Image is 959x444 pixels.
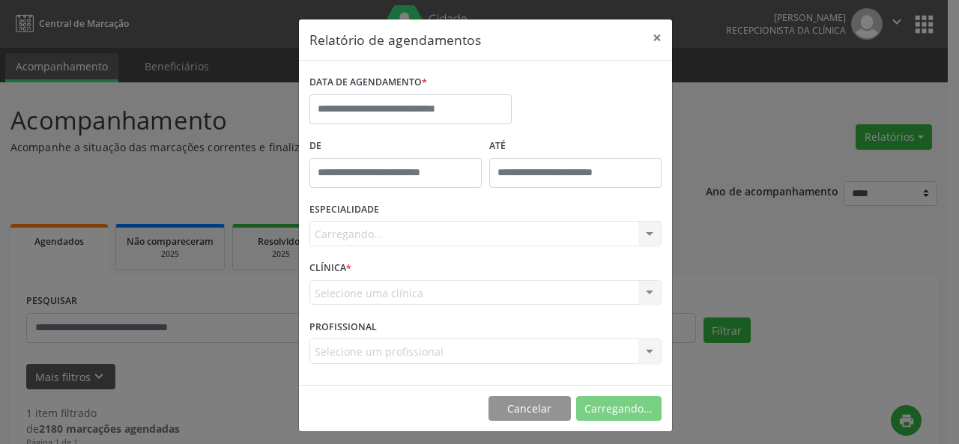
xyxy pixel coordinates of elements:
button: Cancelar [488,396,571,422]
h5: Relatório de agendamentos [309,30,481,49]
label: CLÍNICA [309,257,351,280]
button: Close [642,19,672,56]
label: PROFISSIONAL [309,315,377,338]
label: ATÉ [489,135,662,158]
label: DATA DE AGENDAMENTO [309,71,427,94]
label: De [309,135,482,158]
button: Carregando... [576,396,662,422]
label: ESPECIALIDADE [309,198,379,222]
